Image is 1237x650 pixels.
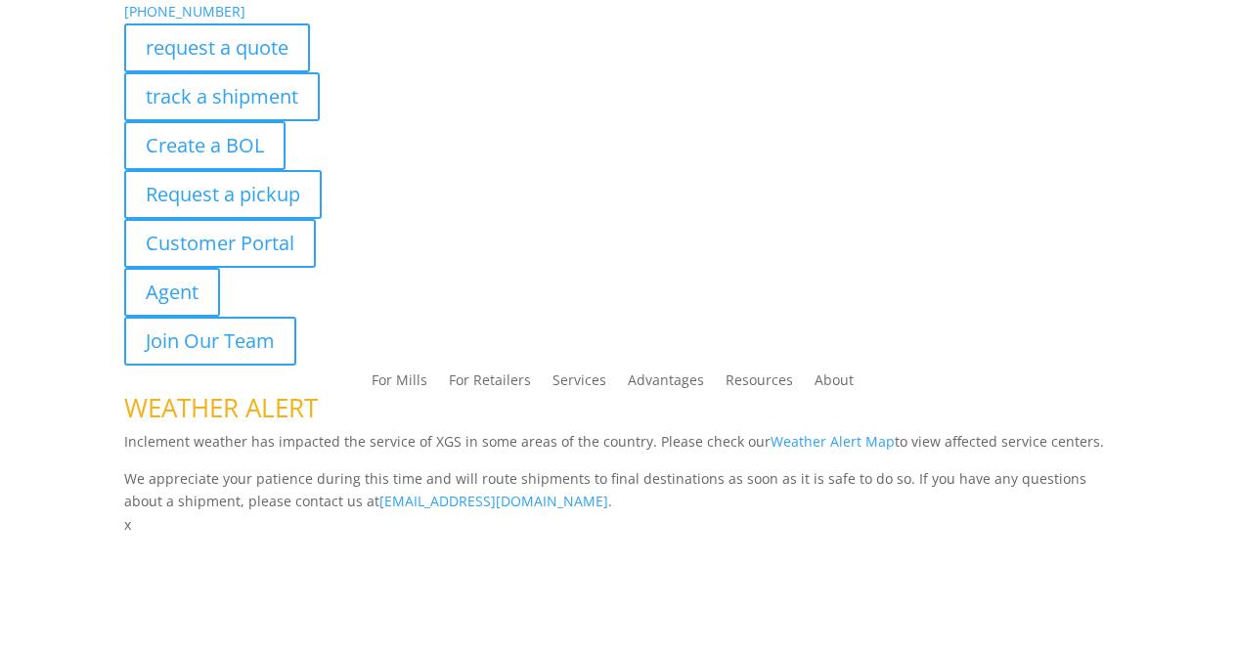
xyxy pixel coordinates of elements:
[379,492,608,510] a: [EMAIL_ADDRESS][DOMAIN_NAME]
[124,430,1114,467] p: Inclement weather has impacted the service of XGS in some areas of the country. Please check our ...
[124,390,318,425] span: WEATHER ALERT
[815,373,854,395] a: About
[124,2,245,21] a: [PHONE_NUMBER]
[449,373,531,395] a: For Retailers
[771,432,895,451] a: Weather Alert Map
[124,170,322,219] a: Request a pickup
[124,72,320,121] a: track a shipment
[628,373,704,395] a: Advantages
[552,373,606,395] a: Services
[124,467,1114,514] p: We appreciate your patience during this time and will route shipments to final destinations as so...
[372,373,427,395] a: For Mills
[124,268,220,317] a: Agent
[124,576,1114,599] p: Complete the form below and a member of our team will be in touch within 24 hours.
[124,23,310,72] a: request a quote
[124,219,316,268] a: Customer Portal
[124,317,296,366] a: Join Our Team
[124,513,1114,537] p: x
[124,121,286,170] a: Create a BOL
[726,373,793,395] a: Resources
[124,537,1114,576] h1: Contact Us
